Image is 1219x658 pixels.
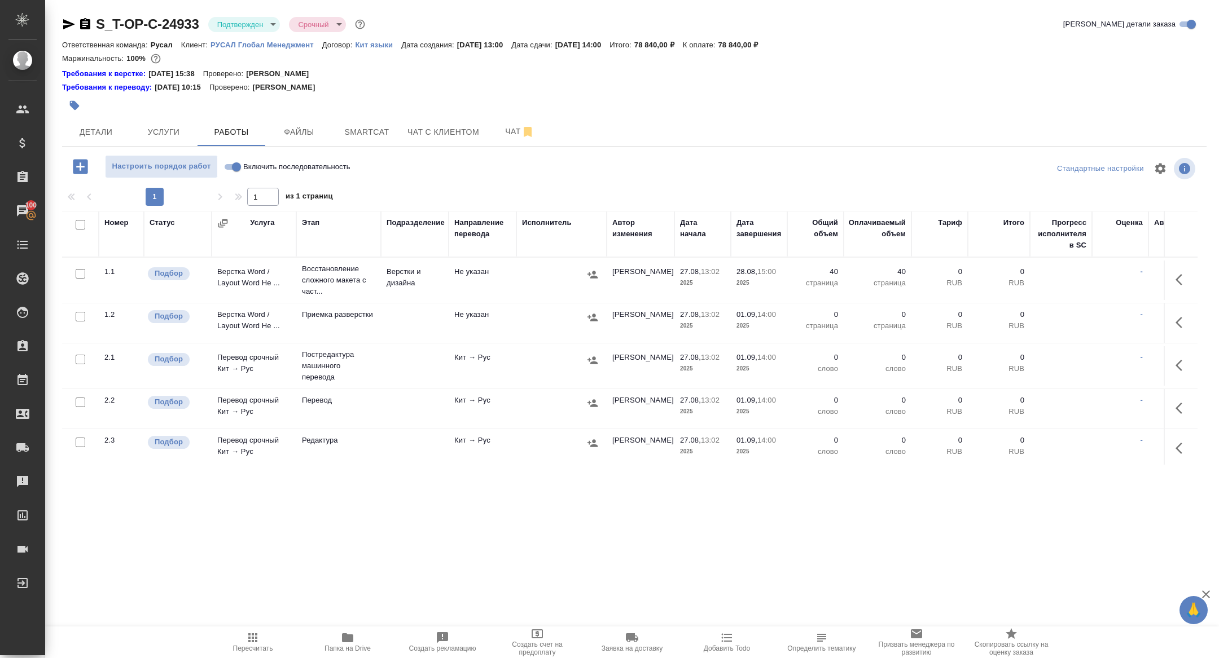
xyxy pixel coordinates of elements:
[849,266,906,277] p: 40
[147,435,206,450] div: Можно подбирать исполнителей
[147,395,206,410] div: Можно подбирать исполнителей
[409,644,476,652] span: Создать рекламацию
[155,354,183,365] p: Подбор
[449,303,516,343] td: Не указан
[217,218,229,229] button: Сгруппировать
[243,161,350,173] span: Включить последовательность
[974,406,1024,417] p: RUB
[65,155,96,178] button: Добавить работу
[353,17,367,32] button: Доп статусы указывают на важность/срочность заказа
[849,446,906,457] p: слово
[1141,436,1143,444] a: -
[793,395,838,406] p: 0
[917,320,962,332] p: RUB
[974,446,1024,457] p: RUB
[295,20,332,29] button: Срочный
[155,311,183,322] p: Подбор
[3,197,42,225] a: 100
[62,93,87,118] button: Добавить тэг
[679,626,774,658] button: Добавить Todo
[1154,217,1205,228] div: Автор оценки
[1184,598,1203,622] span: 🙏
[96,16,199,32] a: S_T-OP-C-24933
[849,435,906,446] p: 0
[457,41,512,49] p: [DATE] 13:00
[584,395,601,412] button: Назначить
[302,349,375,383] p: Постредактура машинного перевода
[680,353,701,361] p: 27.08,
[938,217,962,228] div: Тариф
[381,260,449,300] td: Верстки и дизайна
[974,309,1024,320] p: 0
[62,82,155,93] div: Нажми, чтобы открыть папку с инструкцией
[757,353,776,361] p: 14:00
[126,54,148,63] p: 100%
[454,217,511,240] div: Направление перевода
[104,395,138,406] div: 2.2
[104,217,129,228] div: Номер
[325,644,371,652] span: Папка на Drive
[1169,395,1196,422] button: Здесь прячутся важные кнопки
[355,41,401,49] p: Кит языки
[736,277,782,289] p: 2025
[104,435,138,446] div: 2.3
[876,641,957,656] span: Призвать менеджера по развитию
[1054,160,1147,178] div: split button
[151,41,181,49] p: Русал
[1141,267,1143,276] a: -
[289,17,345,32] div: Подтвержден
[211,39,322,49] a: РУСАЛ Глобал Менеджмент
[490,626,585,658] button: Создать счет на предоплату
[204,125,258,139] span: Работы
[250,217,274,228] div: Услуга
[1116,217,1143,228] div: Оценка
[974,395,1024,406] p: 0
[701,310,720,319] p: 13:02
[205,626,300,658] button: Пересчитать
[974,320,1024,332] p: RUB
[736,267,757,276] p: 28.08,
[680,396,701,404] p: 27.08,
[974,363,1024,374] p: RUB
[212,260,296,300] td: Верстка Word / Layout Word Не ...
[497,641,578,656] span: Создать счет на предоплату
[302,395,375,406] p: Перевод
[849,277,906,289] p: страница
[917,352,962,363] p: 0
[680,310,701,319] p: 27.08,
[869,626,964,658] button: Призвать менеджера по развитию
[407,125,479,139] span: Чат с клиентом
[155,396,183,408] p: Подбор
[680,436,701,444] p: 27.08,
[607,303,674,343] td: [PERSON_NAME]
[137,125,191,139] span: Услуги
[155,82,209,93] p: [DATE] 10:15
[607,389,674,429] td: [PERSON_NAME]
[718,41,766,49] p: 78 840,00 ₽
[917,309,962,320] p: 0
[449,389,516,429] td: Кит → Рус
[155,268,183,279] p: Подбор
[680,277,725,289] p: 2025
[607,346,674,386] td: [PERSON_NAME]
[917,266,962,277] p: 0
[1179,596,1208,624] button: 🙏
[584,309,601,326] button: Назначить
[302,217,319,228] div: Этап
[793,217,838,240] div: Общий объем
[849,363,906,374] p: слово
[701,436,720,444] p: 13:02
[69,125,123,139] span: Детали
[971,641,1052,656] span: Скопировать ссылку на оценку заказа
[302,435,375,446] p: Редактура
[302,263,375,297] p: Восстановление сложного макета с част...
[974,266,1024,277] p: 0
[736,320,782,332] p: 2025
[849,320,906,332] p: страница
[1174,158,1198,179] span: Посмотреть информацию
[203,68,247,80] p: Проверено:
[701,267,720,276] p: 13:02
[252,82,323,93] p: [PERSON_NAME]
[680,320,725,332] p: 2025
[1141,396,1143,404] a: -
